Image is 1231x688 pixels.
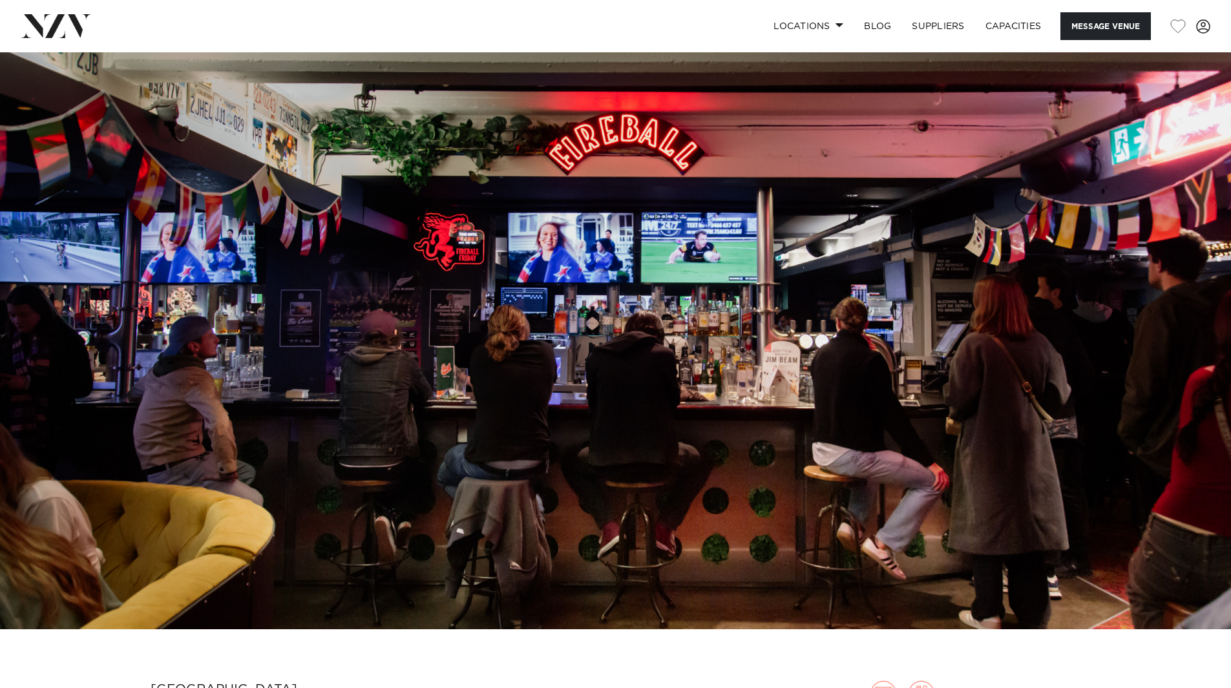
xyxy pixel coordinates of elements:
[901,12,974,40] a: SUPPLIERS
[975,12,1052,40] a: Capacities
[1060,12,1151,40] button: Message Venue
[763,12,854,40] a: Locations
[21,14,91,37] img: nzv-logo.png
[854,12,901,40] a: BLOG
